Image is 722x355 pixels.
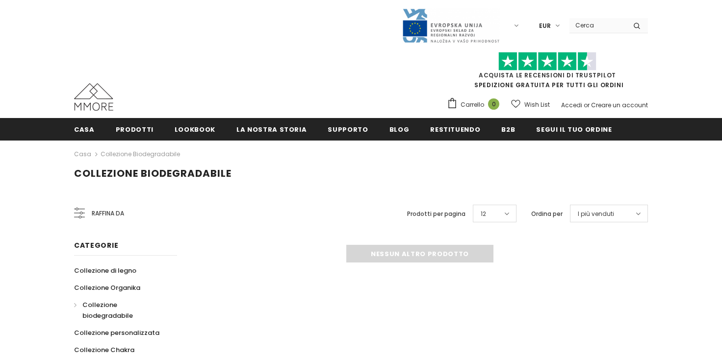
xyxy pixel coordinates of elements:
a: Collezione biodegradabile [101,150,180,158]
span: Segui il tuo ordine [536,125,612,134]
span: Collezione personalizzata [74,328,159,337]
a: B2B [501,118,515,140]
span: Casa [74,125,95,134]
span: 0 [488,98,499,110]
span: Raffina da [92,208,124,219]
span: Lookbook [175,125,215,134]
a: Collezione Organika [74,279,140,296]
a: Lookbook [175,118,215,140]
a: Restituendo [430,118,480,140]
span: B2B [501,125,515,134]
img: Fidati di Pilot Stars [498,52,596,71]
span: Categorie [74,240,118,250]
a: Prodotti [116,118,154,140]
span: SPEDIZIONE GRATUITA PER TUTTI GLI ORDINI [447,56,648,89]
a: Collezione di legno [74,262,136,279]
span: Collezione di legno [74,266,136,275]
a: Creare un account [591,101,648,109]
a: Blog [389,118,410,140]
label: Ordina per [531,209,563,219]
span: Collezione biodegradabile [74,166,232,180]
span: I più venduti [578,209,614,219]
a: supporto [328,118,368,140]
span: Carrello [461,100,484,110]
a: Javni Razpis [402,21,500,29]
a: Collezione biodegradabile [74,296,166,324]
a: Casa [74,148,91,160]
span: EUR [539,21,551,31]
a: La nostra storia [236,118,307,140]
span: Prodotti [116,125,154,134]
span: Collezione Organika [74,283,140,292]
span: supporto [328,125,368,134]
img: Javni Razpis [402,8,500,44]
img: Casi MMORE [74,83,113,111]
span: Wish List [524,100,550,110]
label: Prodotti per pagina [407,209,465,219]
a: Accedi [561,101,582,109]
a: Carrello 0 [447,97,504,112]
span: or [584,101,590,109]
input: Search Site [569,18,626,32]
a: Casa [74,118,95,140]
span: Restituendo [430,125,480,134]
span: Collezione Chakra [74,345,134,355]
span: Blog [389,125,410,134]
a: Acquista le recensioni di TrustPilot [479,71,616,79]
span: La nostra storia [236,125,307,134]
a: Wish List [511,96,550,113]
a: Collezione personalizzata [74,324,159,341]
span: 12 [481,209,486,219]
a: Segui il tuo ordine [536,118,612,140]
span: Collezione biodegradabile [82,300,133,320]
